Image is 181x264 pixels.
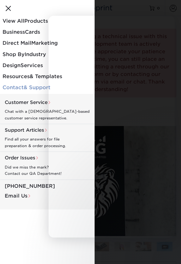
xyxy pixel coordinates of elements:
[5,127,90,134] span: Support Articles
[5,154,90,161] span: Order Issues
[3,73,92,80] div: & Templates
[3,84,92,91] div: & Support
[3,62,92,69] div: Services
[3,29,25,35] span: Business
[3,73,30,79] span: Resources
[5,127,90,152] a: Support Articles Find all your answers for file preparation & order processing.
[3,18,92,24] div: Products
[3,51,25,57] span: Shop By
[5,182,92,190] a: [PHONE_NUMBER]
[3,84,24,90] span: Contact
[3,51,92,58] div: Industry
[3,40,31,46] span: Direct Mail
[5,154,90,180] a: Order Issues Did we miss the mark? Contact our QA Department!
[3,18,24,24] span: View All
[3,40,92,47] div: Marketing
[3,29,92,35] div: Cards
[5,136,90,149] p: Find all your answers for file preparation & order processing.
[3,62,20,68] span: Design
[160,243,175,258] iframe: Intercom live chat
[5,164,90,177] p: Did we miss the mark? Contact our QA Department!
[5,108,90,121] p: Chat with a [DEMOGRAPHIC_DATA]-based customer service representative.
[5,99,90,106] span: Customer Service
[5,192,92,199] a: Email Us
[5,99,90,124] a: Customer Service Chat with a [DEMOGRAPHIC_DATA]-based customer service representative.
[49,16,175,238] iframe: Intercom live chat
